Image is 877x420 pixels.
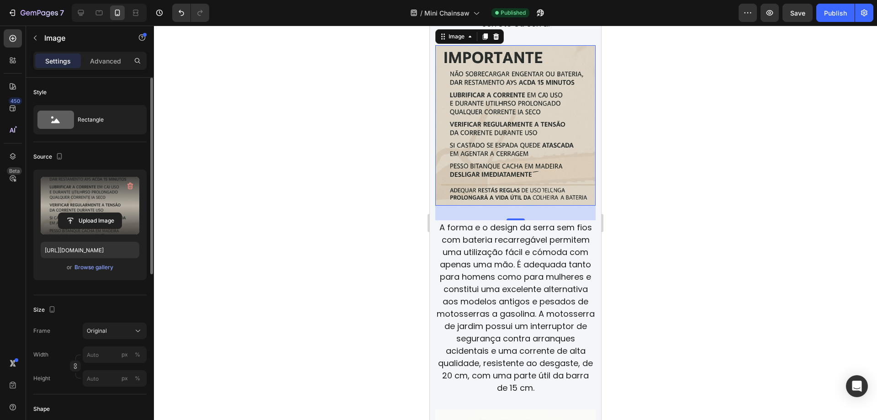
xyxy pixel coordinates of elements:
div: Shape [33,405,50,413]
div: px [122,351,128,359]
input: px% [83,346,147,363]
div: Undo/Redo [172,4,209,22]
div: Open Intercom Messenger [846,375,868,397]
div: 450 [9,97,22,105]
span: Original [87,327,107,335]
span: or [67,262,72,273]
div: Size [33,304,58,316]
label: Frame [33,327,50,335]
button: Upload Image [58,213,122,229]
div: Source [33,151,65,163]
div: Beta [7,167,22,175]
button: Publish [816,4,855,22]
span: Published [501,9,526,17]
button: Browse gallery [74,263,114,272]
p: Image [44,32,122,43]
p: 7 [60,7,64,18]
span: Mini Chainsaw [424,8,470,18]
input: px% [83,370,147,387]
button: Save [782,4,813,22]
button: px [132,373,143,384]
div: Publish [824,8,847,18]
button: px [132,349,143,360]
div: % [135,374,140,383]
p: Advanced [90,56,121,66]
div: Browse gallery [74,263,113,271]
div: % [135,351,140,359]
button: % [119,373,130,384]
button: Original [83,323,147,339]
button: % [119,349,130,360]
button: 7 [4,4,68,22]
input: https://example.com/image.jpg [41,242,139,258]
p: Settings [45,56,71,66]
label: Height [33,374,50,383]
div: px [122,374,128,383]
div: Rectangle [78,109,133,130]
div: Style [33,88,47,96]
label: Width [33,351,48,359]
span: / [420,8,423,18]
iframe: Design area [430,26,601,420]
span: Save [790,9,805,17]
